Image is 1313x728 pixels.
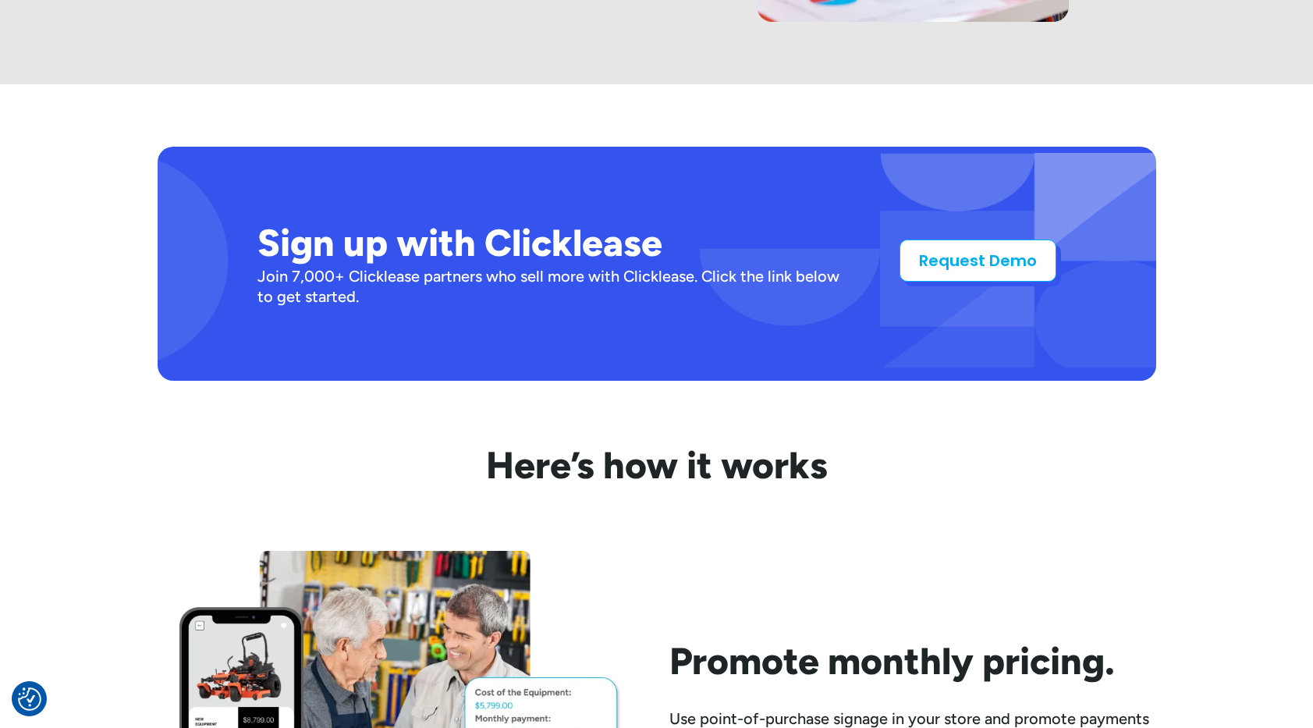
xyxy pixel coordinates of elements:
[900,240,1056,282] a: Request Demo
[18,687,41,711] img: Revisit consent button
[257,221,850,266] h2: Sign up with Clicklease
[18,687,41,711] button: Consent Preferences
[257,266,850,307] div: Join 7,000+ Clicklease partners who sell more with Clicklease. Click the link below to get started.
[158,443,1156,488] h2: Here’s how it works
[669,639,1156,684] h2: Promote monthly pricing.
